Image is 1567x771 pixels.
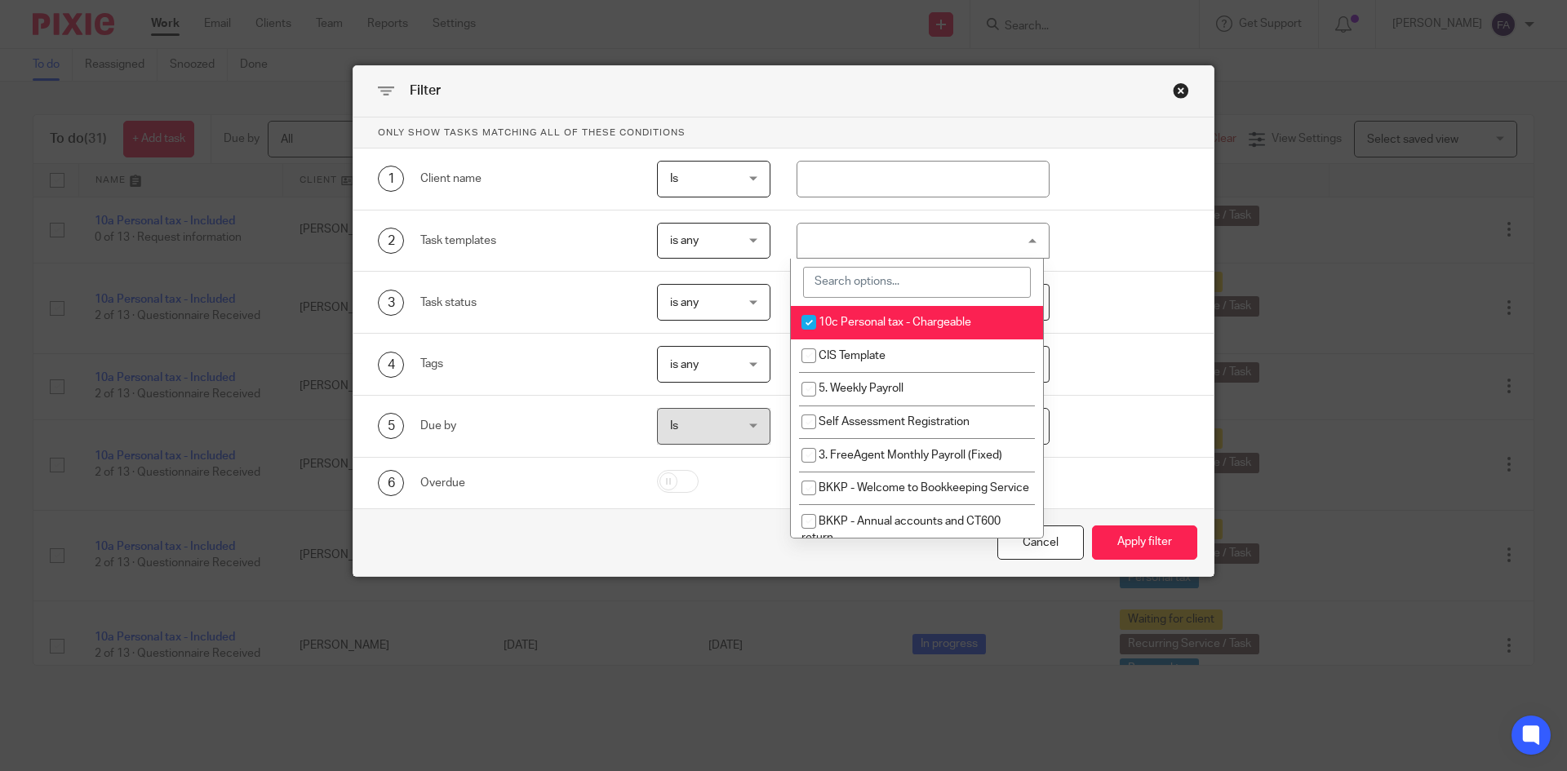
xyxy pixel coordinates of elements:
[1092,525,1197,561] button: Apply filter
[420,295,632,311] div: Task status
[420,418,632,434] div: Due by
[670,297,699,308] span: is any
[378,228,404,254] div: 2
[819,482,1029,494] span: BKKP - Welcome to Bookkeeping Service
[420,171,632,187] div: Client name
[410,84,441,97] span: Filter
[801,516,1001,544] span: BKKP - Annual accounts and CT600 return
[353,117,1214,148] p: Only show tasks matching all of these conditions
[1173,82,1189,99] div: Close this dialog window
[670,359,699,370] span: is any
[378,413,404,439] div: 5
[670,173,678,184] span: Is
[819,383,903,394] span: 5. Weekly Payroll
[819,317,971,328] span: 10c Personal tax - Chargeable
[420,356,632,372] div: Tags
[819,416,970,428] span: Self Assessment Registration
[378,166,404,192] div: 1
[378,352,404,378] div: 4
[997,525,1084,561] div: Close this dialog window
[378,290,404,316] div: 3
[378,470,404,496] div: 6
[819,450,1002,461] span: 3. FreeAgent Monthly Payroll (Fixed)
[803,267,1031,298] input: Search options...
[420,475,632,491] div: Overdue
[819,350,886,361] span: CIS Template
[420,233,632,249] div: Task templates
[670,235,699,246] span: is any
[670,420,678,432] span: Is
